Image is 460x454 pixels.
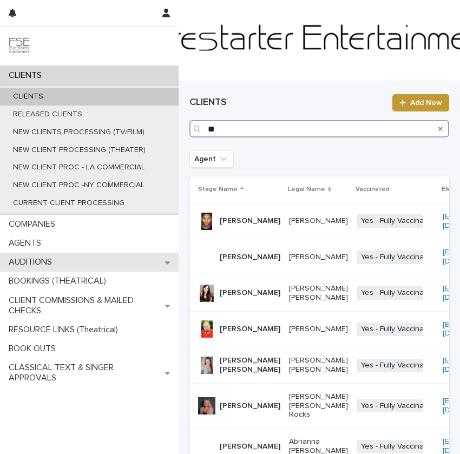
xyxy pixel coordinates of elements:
span: Yes - Fully Vaccinated [357,286,439,300]
p: EMAIL [442,183,460,195]
img: 9JgRvJ3ETPGCJDhvPVA5 [9,35,30,57]
p: Legal Name [288,183,325,195]
p: [PERSON_NAME] [289,216,348,226]
p: AUDITIONS [4,257,61,267]
p: [PERSON_NAME] [220,442,280,451]
span: Yes - Fully Vaccinated [357,399,439,413]
p: CLIENT COMMISSIONS & MAILED CHECKS [4,295,165,316]
input: Search [189,120,449,137]
p: [PERSON_NAME] [PERSON_NAME] [220,356,280,374]
span: Yes - Fully Vaccinated [357,251,439,264]
p: [PERSON_NAME] [PERSON_NAME] [289,284,348,302]
p: Stage Name [198,183,238,195]
p: [PERSON_NAME] [289,325,348,334]
p: [PERSON_NAME] [220,288,280,298]
p: BOOKINGS (THEATRICAL) [4,276,115,286]
p: [PERSON_NAME] [PERSON_NAME] [289,356,348,374]
p: NEW CLIENT PROC -NY COMMERCIAL [4,181,153,190]
a: Add New [392,94,449,111]
p: AGENTS [4,238,50,248]
span: Yes - Fully Vaccinated [357,440,439,453]
p: [PERSON_NAME] [289,253,348,262]
p: [PERSON_NAME] [220,216,280,226]
p: [PERSON_NAME] [220,253,280,262]
span: Add New [410,99,442,107]
p: NEW CLIENTS PROCESSING (TV/FILM) [4,128,153,137]
p: CLIENTS [4,92,52,101]
span: Yes - Fully Vaccinated [357,214,439,228]
p: NEW CLIENT PROCESSING (THEATER) [4,146,154,155]
p: COMPANIES [4,219,64,229]
p: [PERSON_NAME] [PERSON_NAME] Rocks [289,392,348,419]
p: CLIENTS [4,70,50,81]
p: Vaccinated [356,183,390,195]
h1: CLIENTS [189,96,386,109]
p: [PERSON_NAME] [220,402,280,411]
p: [PERSON_NAME] [220,325,280,334]
p: RELEASED CLIENTS [4,110,91,119]
button: Agent [189,150,234,168]
p: BOOK OUTS [4,344,64,354]
p: RESOURCE LINKS (Theatrical) [4,325,127,335]
span: Yes - Fully Vaccinated [357,323,439,336]
p: NEW CLIENT PROC - LA COMMERCIAL [4,163,154,172]
p: CLASSICAL TEXT & SINGER APPROVALS [4,363,165,383]
p: CURRENT CLIENT PROCESSING [4,199,133,208]
span: Yes - Fully Vaccinated [357,359,439,372]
